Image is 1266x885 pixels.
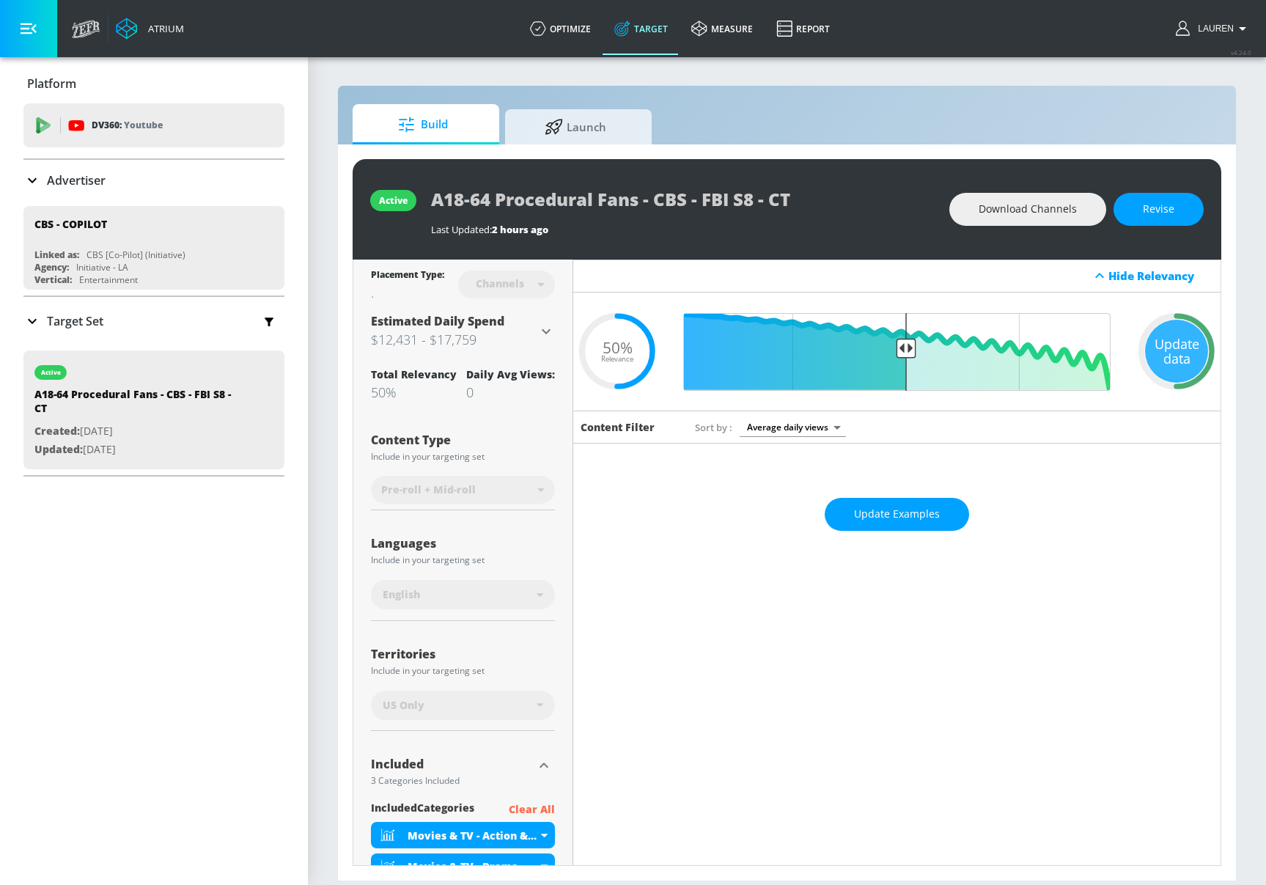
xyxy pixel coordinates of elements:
[23,350,284,469] div: activeA18-64 Procedural Fans - CBS - FBI S8 - CTCreated:[DATE]Updated:[DATE]
[383,587,420,602] span: English
[23,206,284,290] div: CBS - COPILOTLinked as:CBS [Co-Pilot] (Initiative)Agency:Initiative - LAVertical:Entertainment
[371,822,555,848] div: Movies & TV - Action & Adventure
[34,217,107,231] div: CBS - COPILOT
[740,417,846,437] div: Average daily views
[34,273,72,286] div: Vertical:
[581,420,655,434] h6: Content Filter
[371,383,457,401] div: 50%
[34,441,240,459] p: [DATE]
[34,442,83,456] span: Updated:
[371,367,457,381] div: Total Relevancy
[92,117,163,133] p: DV360:
[371,776,533,785] div: 3 Categories Included
[520,109,631,144] span: Launch
[76,261,128,273] div: Initiative - LA
[23,63,284,104] div: Platform
[371,313,504,329] span: Estimated Daily Spend
[371,537,555,549] div: Languages
[680,2,765,55] a: measure
[34,261,69,273] div: Agency:
[371,691,555,720] div: US Only
[41,369,61,376] div: active
[371,648,555,660] div: Territories
[371,580,555,609] div: English
[47,313,103,329] p: Target Set
[603,340,633,356] span: 50%
[1108,268,1212,283] div: Hide Relevancy
[47,172,106,188] p: Advertiser
[371,452,555,461] div: Include in your targeting set
[1143,200,1174,219] span: Revise
[765,2,842,55] a: Report
[371,556,555,565] div: Include in your targeting set
[492,223,548,236] span: 2 hours ago
[116,18,184,40] a: Atrium
[603,2,680,55] a: Target
[1145,320,1208,383] div: Update data
[695,421,732,434] span: Sort by
[509,801,555,819] p: Clear All
[1192,23,1234,34] span: login as: lauren.bacher@zefr.com
[825,498,969,531] button: Update Examples
[371,758,533,770] div: Included
[979,200,1077,219] span: Download Channels
[371,268,444,284] div: Placement Type:
[34,422,240,441] p: [DATE]
[34,249,79,261] div: Linked as:
[142,22,184,35] div: Atrium
[1114,193,1204,226] button: Revise
[408,859,537,873] div: Movies & TV - Drama
[676,313,1118,391] input: Final Threshold
[383,698,424,713] span: US Only
[431,223,935,236] div: Last Updated:
[23,160,284,201] div: Advertiser
[371,313,555,350] div: Estimated Daily Spend$12,431 - $17,759
[518,2,603,55] a: optimize
[124,117,163,133] p: Youtube
[371,801,474,819] span: included Categories
[371,329,537,350] h3: $12,431 - $17,759
[23,297,284,345] div: Target Set
[371,666,555,675] div: Include in your targeting set
[381,482,476,497] span: Pre-roll + Mid-roll
[408,829,537,842] div: Movies & TV - Action & Adventure
[367,107,479,142] span: Build
[854,505,940,524] span: Update Examples
[371,434,555,446] div: Content Type
[601,356,633,363] span: Relevance
[34,424,80,438] span: Created:
[379,194,408,207] div: active
[1231,48,1251,56] span: v 4.24.0
[466,383,555,401] div: 0
[466,367,555,381] div: Daily Avg Views:
[87,249,185,261] div: CBS [Co-Pilot] (Initiative)
[573,260,1221,293] div: Hide Relevancy
[468,277,531,290] div: Channels
[79,273,138,286] div: Entertainment
[949,193,1106,226] button: Download Channels
[371,853,555,880] div: Movies & TV - Drama
[27,76,76,92] p: Platform
[1176,20,1251,37] button: Lauren
[23,103,284,147] div: DV360: Youtube
[34,387,240,422] div: A18-64 Procedural Fans - CBS - FBI S8 - CT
